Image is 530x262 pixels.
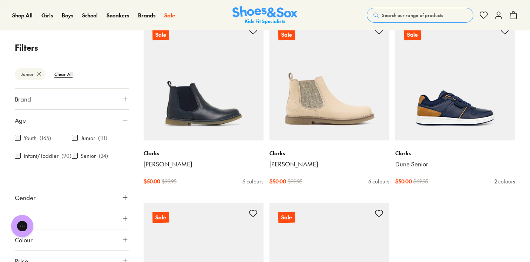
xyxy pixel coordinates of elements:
a: Sale [395,20,515,140]
a: Shop All [12,11,33,19]
a: Girls [41,11,53,19]
p: Sale [404,29,421,40]
span: Colour [15,235,33,244]
button: Search our range of products [367,8,473,23]
iframe: Gorgias live chat messenger [7,212,37,240]
p: Sale [278,212,295,223]
button: Age [15,110,129,130]
p: Filters [15,42,129,54]
button: Gender [15,187,129,208]
btn: Junior [15,68,46,80]
label: Infant/Toddler [24,152,58,160]
a: Sale [144,20,264,140]
a: [PERSON_NAME] [269,160,389,168]
p: ( 111 ) [98,134,107,142]
a: [PERSON_NAME] [144,160,264,168]
p: Clarks [269,149,389,157]
a: School [82,11,98,19]
span: $ 50.00 [144,178,160,185]
label: Youth [24,134,37,142]
span: $ 99.95 [162,178,177,185]
p: ( 90 ) [61,152,71,160]
a: Sale [164,11,175,19]
p: Clarks [395,149,515,157]
div: 6 colours [242,178,264,185]
a: Sale [269,20,389,140]
a: Shoes & Sox [232,6,298,24]
span: $ 50.00 [395,178,412,185]
div: 6 colours [368,178,389,185]
a: Boys [62,11,73,19]
button: Colour [15,229,129,250]
p: Sale [278,29,295,40]
span: $ 50.00 [269,178,286,185]
btn: Clear All [48,67,78,81]
p: Sale [152,212,169,223]
span: $ 99.95 [288,178,302,185]
span: $ 69.95 [413,178,428,185]
div: 2 colours [494,178,515,185]
label: Junior [81,134,95,142]
span: Search our range of products [382,12,443,19]
a: Brands [138,11,155,19]
p: ( 24 ) [99,152,108,160]
label: Senior [81,152,96,160]
p: Clarks [144,149,264,157]
img: SNS_Logo_Responsive.svg [232,6,298,24]
a: Dune Senior [395,160,515,168]
span: Gender [15,193,36,202]
a: Sneakers [107,11,129,19]
button: Brand [15,89,129,109]
span: Brand [15,94,31,103]
p: ( 165 ) [40,134,51,142]
button: Style [15,208,129,229]
p: Sale [152,29,169,40]
span: Age [15,116,26,125]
